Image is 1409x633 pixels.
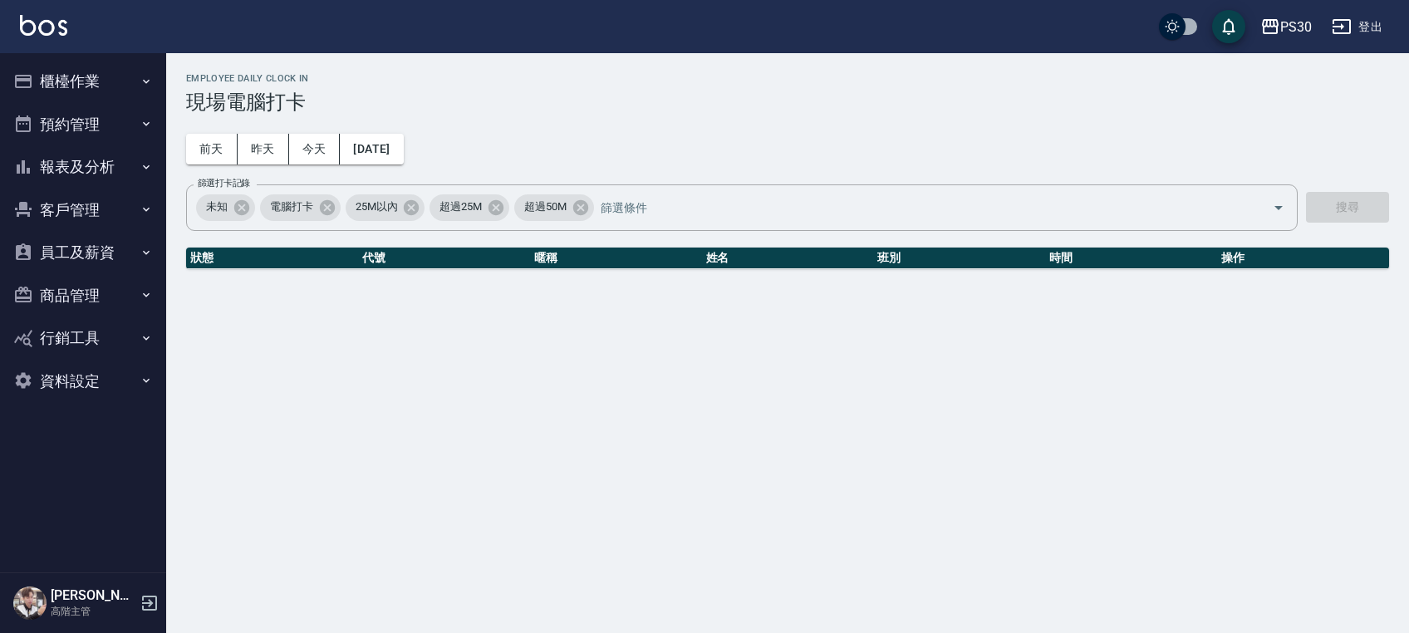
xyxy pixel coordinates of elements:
[7,231,160,274] button: 員工及薪資
[596,193,1244,222] input: 篩選條件
[514,194,594,221] div: 超過50M
[186,134,238,164] button: 前天
[7,316,160,360] button: 行銷工具
[7,189,160,232] button: 客戶管理
[260,194,341,221] div: 電腦打卡
[1325,12,1389,42] button: 登出
[186,91,1389,114] h3: 現場電腦打卡
[7,145,160,189] button: 報表及分析
[358,248,530,269] th: 代號
[340,134,403,164] button: [DATE]
[51,587,135,604] h5: [PERSON_NAME]
[346,194,425,221] div: 25M以內
[186,73,1389,84] h2: Employee Daily Clock In
[346,199,408,215] span: 25M以內
[7,360,160,403] button: 資料設定
[1265,194,1292,221] button: Open
[1212,10,1245,43] button: save
[7,60,160,103] button: 櫃檯作業
[873,248,1045,269] th: 班別
[7,103,160,146] button: 預約管理
[289,134,341,164] button: 今天
[7,274,160,317] button: 商品管理
[238,134,289,164] button: 昨天
[1254,10,1318,44] button: PS30
[198,177,250,189] label: 篩選打卡記錄
[196,199,238,215] span: 未知
[702,248,874,269] th: 姓名
[1280,17,1312,37] div: PS30
[51,604,135,619] p: 高階主管
[430,194,509,221] div: 超過25M
[13,586,47,620] img: Person
[260,199,323,215] span: 電腦打卡
[196,194,255,221] div: 未知
[430,199,492,215] span: 超過25M
[1045,248,1217,269] th: 時間
[514,199,577,215] span: 超過50M
[186,248,358,269] th: 狀態
[1217,248,1389,269] th: 操作
[530,248,702,269] th: 暱稱
[20,15,67,36] img: Logo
